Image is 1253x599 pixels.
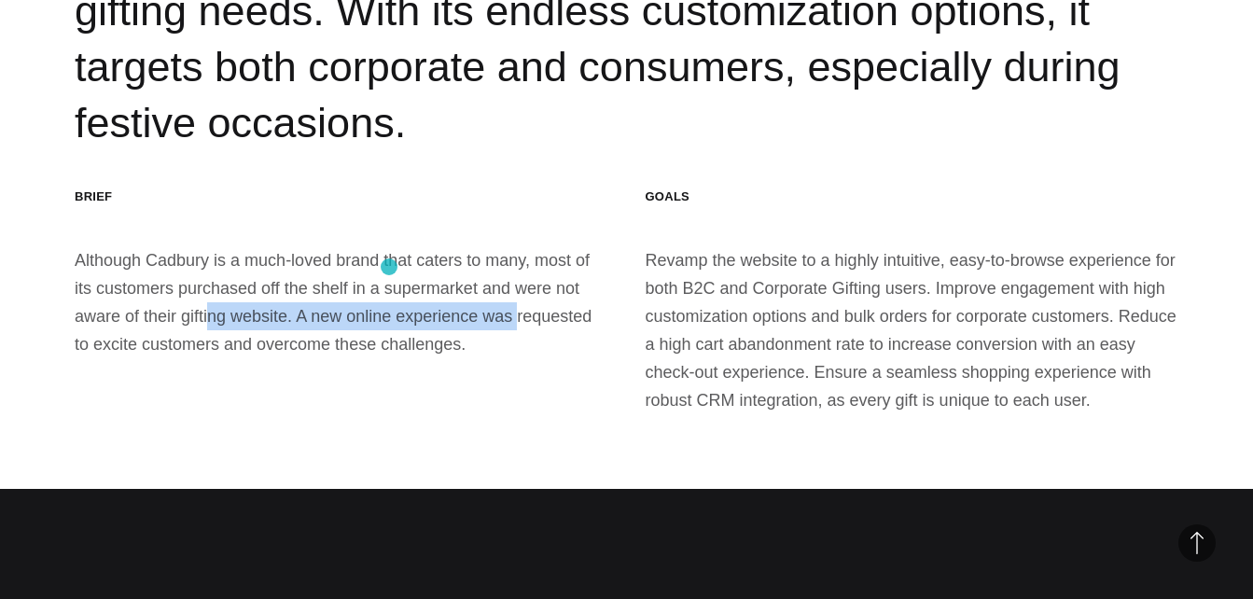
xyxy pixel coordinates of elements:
h3: Goals [646,188,1179,204]
button: Back to Top [1178,524,1216,562]
div: Although Cadbury is a much-loved brand that caters to many, most of its customers purchased off t... [75,188,608,413]
h3: Brief [75,188,608,204]
div: Revamp the website to a highly intuitive, easy-to-browse experience for both B2C and Corporate Gi... [646,188,1179,413]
